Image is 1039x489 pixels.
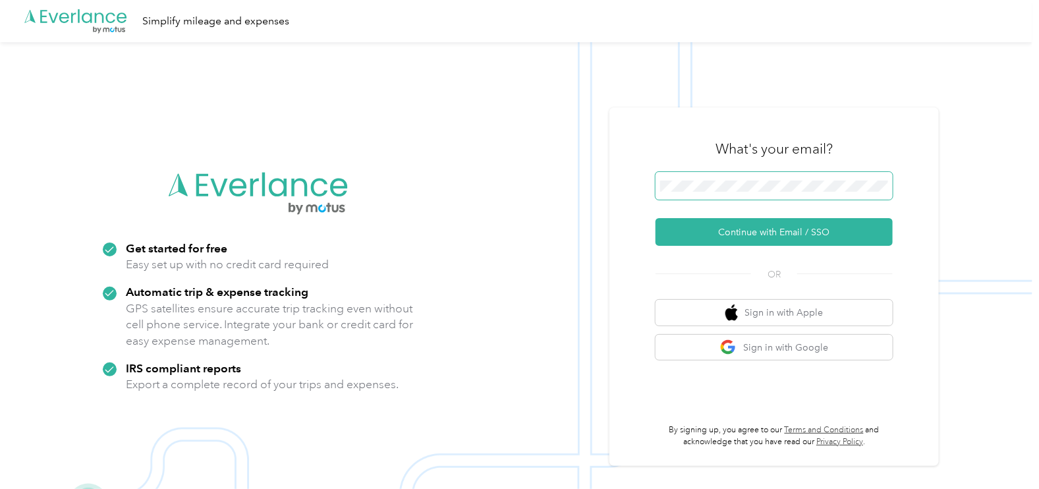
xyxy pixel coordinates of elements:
[142,13,289,30] div: Simplify mileage and expenses
[720,339,737,356] img: google logo
[716,140,833,158] h3: What's your email?
[126,285,308,299] strong: Automatic trip & expense tracking
[126,361,241,375] strong: IRS compliant reports
[725,304,739,321] img: apple logo
[816,437,863,447] a: Privacy Policy
[656,335,893,360] button: google logoSign in with Google
[751,268,797,281] span: OR
[656,424,893,447] p: By signing up, you agree to our and acknowledge that you have read our .
[656,218,893,246] button: Continue with Email / SSO
[656,300,893,326] button: apple logoSign in with Apple
[126,256,329,273] p: Easy set up with no credit card required
[785,425,864,435] a: Terms and Conditions
[126,241,227,255] strong: Get started for free
[126,376,399,393] p: Export a complete record of your trips and expenses.
[126,301,414,349] p: GPS satellites ensure accurate trip tracking even without cell phone service. Integrate your bank...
